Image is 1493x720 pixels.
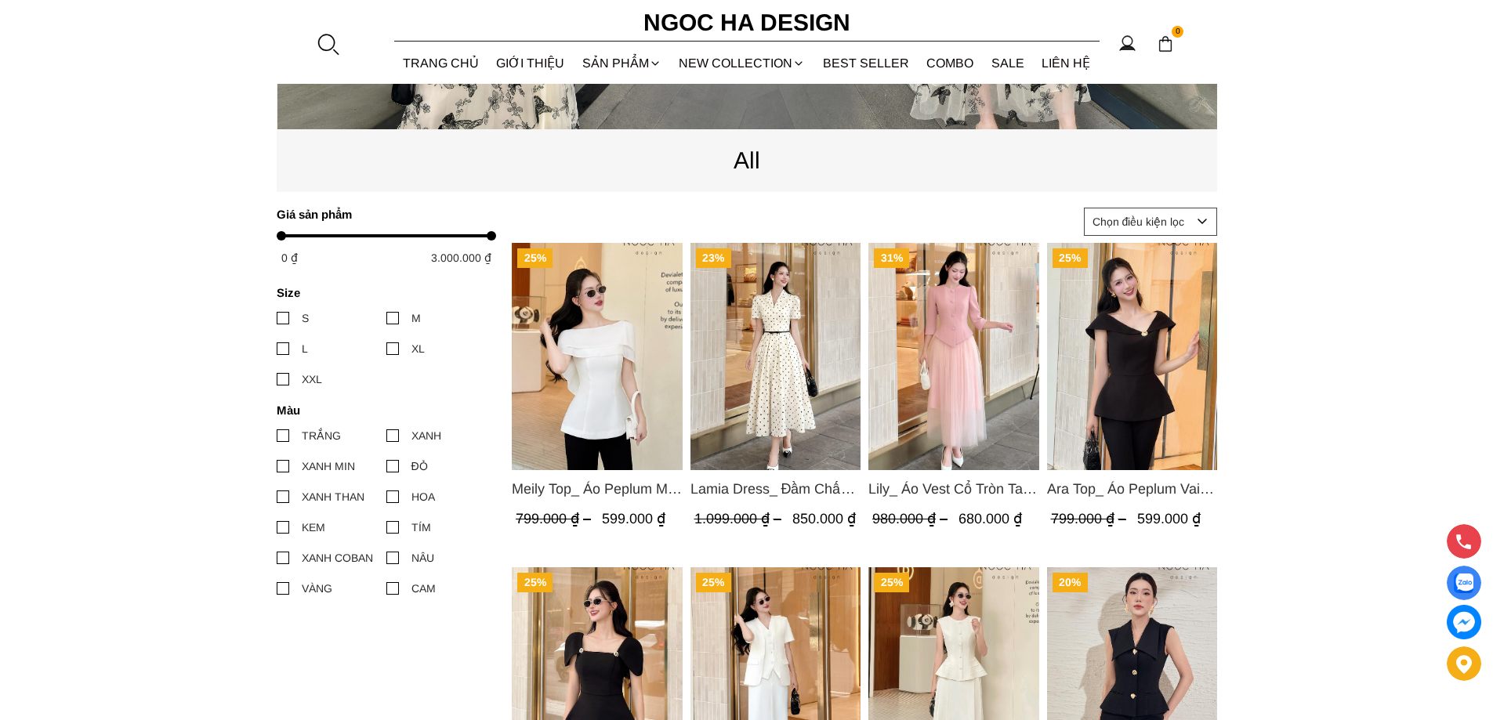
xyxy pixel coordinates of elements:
div: NÂU [411,549,434,566]
a: TRANG CHỦ [394,42,488,84]
span: 599.000 ₫ [602,511,665,526]
h4: Màu [277,403,486,417]
a: Display image [1447,566,1481,600]
span: 850.000 ₫ [792,511,855,526]
a: Combo [918,42,983,84]
h4: Size [277,286,486,299]
a: Link to Lily_ Áo Vest Cổ Tròn Tay Lừng Mix Chân Váy Lưới Màu Hồng A1082+CV140 [868,478,1039,500]
span: 799.000 ₫ [516,511,595,526]
div: XL [411,340,425,357]
div: HOA [411,488,435,505]
a: LIÊN HỆ [1033,42,1100,84]
div: XANH MIN [302,458,355,475]
img: Display image [1454,573,1473,593]
span: 0 [1172,26,1184,38]
img: Meily Top_ Áo Peplum Mix Choàng Vai Vải Tơ Màu Trắng A1086 [512,243,683,470]
img: Lily_ Áo Vest Cổ Tròn Tay Lừng Mix Chân Váy Lưới Màu Hồng A1082+CV140 [868,243,1039,470]
img: Lamia Dress_ Đầm Chấm Bi Cổ Vest Màu Kem D1003 [690,243,861,470]
div: KEM [302,519,325,536]
a: Link to Ara Top_ Áo Peplum Vai Lệch Đính Cúc Màu Đen A1084 [1046,478,1217,500]
span: 680.000 ₫ [958,511,1022,526]
div: SẢN PHẨM [574,42,671,84]
a: Product image - Ara Top_ Áo Peplum Vai Lệch Đính Cúc Màu Đen A1084 [1046,243,1217,470]
div: XANH COBAN [302,549,373,566]
div: VÀNG [302,580,332,597]
span: 980.000 ₫ [872,511,951,526]
a: Link to Lamia Dress_ Đầm Chấm Bi Cổ Vest Màu Kem D1003 [690,478,861,500]
img: img-CART-ICON-ksit0nf1 [1157,35,1174,52]
div: XANH THAN [302,488,364,505]
span: Ara Top_ Áo Peplum Vai Lệch Đính Cúc Màu Đen A1084 [1046,478,1217,500]
a: Product image - Lily_ Áo Vest Cổ Tròn Tay Lừng Mix Chân Váy Lưới Màu Hồng A1082+CV140 [868,243,1039,470]
span: Meily Top_ Áo Peplum Mix Choàng Vai Vải Tơ Màu Trắng A1086 [512,478,683,500]
div: TRẮNG [302,427,341,444]
img: Ara Top_ Áo Peplum Vai Lệch Đính Cúc Màu Đen A1084 [1046,243,1217,470]
a: SALE [983,42,1034,84]
a: messenger [1447,605,1481,639]
a: GIỚI THIỆU [487,42,574,84]
span: 799.000 ₫ [1050,511,1129,526]
div: XANH [411,427,441,444]
div: XXL [302,371,322,388]
span: 0 ₫ [281,251,298,264]
div: TÍM [411,519,431,536]
span: 599.000 ₫ [1136,511,1200,526]
span: 1.099.000 ₫ [694,511,785,526]
a: Link to Meily Top_ Áo Peplum Mix Choàng Vai Vải Tơ Màu Trắng A1086 [512,478,683,500]
p: All [277,142,1217,179]
span: 3.000.000 ₫ [431,251,491,264]
div: CAM [411,580,436,597]
h4: Giá sản phẩm [277,208,486,221]
div: S [302,309,309,327]
span: Lamia Dress_ Đầm Chấm Bi Cổ Vest Màu Kem D1003 [690,478,861,500]
div: L [302,340,308,357]
a: Product image - Meily Top_ Áo Peplum Mix Choàng Vai Vải Tơ Màu Trắng A1086 [512,243,683,470]
div: ĐỎ [411,458,428,475]
a: Ngoc Ha Design [629,4,864,42]
a: NEW COLLECTION [670,42,814,84]
a: Product image - Lamia Dress_ Đầm Chấm Bi Cổ Vest Màu Kem D1003 [690,243,861,470]
div: M [411,309,421,327]
span: Lily_ Áo Vest Cổ Tròn Tay Lừng Mix Chân Váy Lưới Màu Hồng A1082+CV140 [868,478,1039,500]
a: BEST SELLER [814,42,919,84]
